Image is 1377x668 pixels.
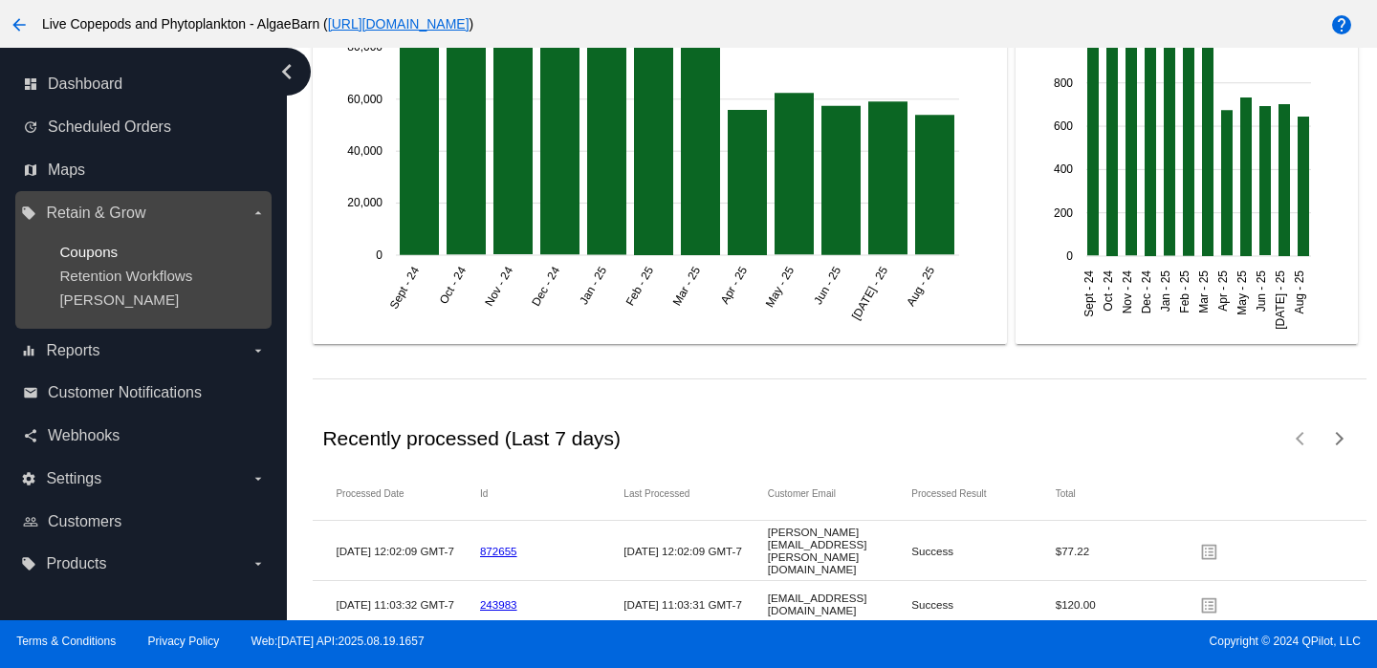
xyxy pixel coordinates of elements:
[48,427,120,444] span: Webhooks
[1255,270,1268,312] text: Jun - 25
[48,75,122,93] span: Dashboard
[348,40,383,54] text: 80,000
[1053,76,1072,90] text: 800
[1140,270,1153,314] text: Dec - 24
[23,69,266,99] a: dashboard Dashboard
[1321,420,1359,458] button: Next page
[1282,420,1321,458] button: Previous page
[251,635,425,648] a: Web:[DATE] API:2025.08.19.1657
[623,264,657,308] text: Feb - 25
[48,513,121,530] span: Customers
[1056,488,1199,499] mat-header-cell: Total
[328,16,470,32] a: [URL][DOMAIN_NAME]
[1178,270,1191,313] text: Feb - 25
[1082,270,1096,317] text: Sept - 24
[1159,270,1172,312] text: Jan - 25
[48,162,85,179] span: Maps
[578,264,610,307] text: Jan - 25
[387,264,423,311] text: Sept - 24
[251,205,266,221] i: arrow_drop_down
[59,291,179,308] a: [PERSON_NAME]
[911,545,953,557] span: Success
[480,488,623,499] mat-header-cell: Id
[251,343,266,358] i: arrow_drop_down
[1053,162,1072,176] text: 400
[1053,206,1072,220] text: 200
[322,427,621,450] h2: Recently processed (Last 7 days)
[23,112,266,142] a: update Scheduled Orders
[46,205,145,222] span: Retain & Grow
[1274,270,1287,330] text: [DATE] - 25
[251,556,266,571] i: arrow_drop_down
[21,471,36,486] i: settings
[23,428,38,443] i: share
[1199,536,1222,566] mat-icon: list_alt
[348,144,383,158] text: 40,000
[336,593,479,615] mat-cell: [DATE] 11:03:32 GMT-7
[718,264,751,306] text: Apr - 25
[1056,593,1199,615] mat-cell: $120.00
[705,635,1361,648] span: Copyright © 2024 QPilot, LLC
[437,264,470,306] text: Oct - 24
[336,540,479,562] mat-cell: [DATE] 12:02:09 GMT-7
[530,264,563,309] text: Dec - 24
[336,488,479,499] mat-header-cell: Processed Date
[23,506,266,537] a: people_outline Customers
[768,587,911,621] mat-cell: [EMAIL_ADDRESS][DOMAIN_NAME]
[1235,270,1249,315] text: May - 25
[911,488,1055,499] mat-header-cell: Processed Result
[23,420,266,451] a: share Webhooks
[23,385,38,400] i: email
[23,377,266,408] a: email Customer Notifications
[59,244,118,260] a: Coupons
[251,471,266,486] i: arrow_drop_down
[1053,119,1072,133] text: 600
[46,555,106,572] span: Products
[23,119,38,135] i: update
[1197,270,1211,313] text: Mar - 25
[812,264,844,307] text: Jun - 25
[1293,270,1306,314] text: Aug - 25
[1121,270,1134,314] text: Nov - 24
[23,162,38,178] i: map
[377,248,383,262] text: 0
[623,593,767,615] mat-cell: [DATE] 11:03:31 GMT-7
[48,119,171,136] span: Scheduled Orders
[483,264,516,309] text: Nov - 24
[1066,249,1073,263] text: 0
[21,205,36,221] i: local_offer
[21,556,36,571] i: local_offer
[348,93,383,106] text: 60,000
[348,197,383,210] text: 20,000
[42,16,473,32] span: Live Copepods and Phytoplankton - AlgaeBarn ( )
[480,598,517,611] a: 243983
[23,76,38,92] i: dashboard
[46,470,101,487] span: Settings
[59,268,192,284] a: Retention Workflows
[23,155,266,185] a: map Maps
[148,635,220,648] a: Privacy Policy
[21,343,36,358] i: equalizer
[1216,270,1230,312] text: Apr - 25
[1056,540,1199,562] mat-cell: $77.22
[768,521,911,580] mat-cell: [PERSON_NAME][EMAIL_ADDRESS][PERSON_NAME][DOMAIN_NAME]
[23,514,38,529] i: people_outline
[1102,270,1115,312] text: Oct - 24
[480,545,517,557] a: 872655
[272,56,302,87] i: chevron_left
[623,540,767,562] mat-cell: [DATE] 12:02:09 GMT-7
[905,264,938,309] text: Aug - 25
[670,264,704,308] text: Mar - 25
[46,342,99,359] span: Reports
[16,635,116,648] a: Terms & Conditions
[8,13,31,36] mat-icon: arrow_back
[1330,13,1353,36] mat-icon: help
[48,384,202,401] span: Customer Notifications
[849,264,890,322] text: [DATE] - 25
[768,488,911,499] mat-header-cell: Customer Email
[623,488,767,499] mat-header-cell: Last Processed
[763,264,798,310] text: May - 25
